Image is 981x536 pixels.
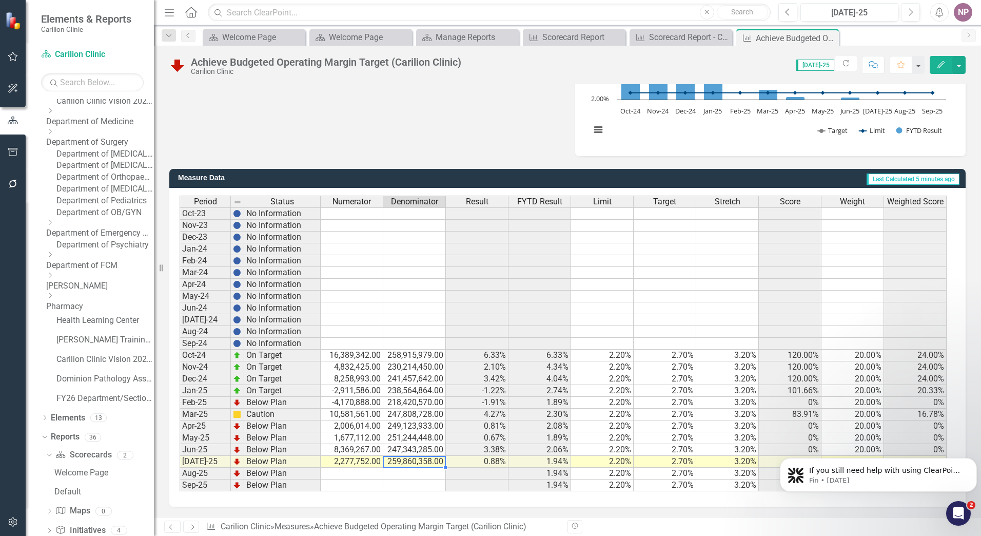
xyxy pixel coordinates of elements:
[233,233,241,241] img: BgCOk07PiH71IgAAAABJRU5ErkJggg==
[591,123,605,137] button: View chart menu, Chart
[446,444,508,456] td: 3.38%
[508,409,571,420] td: 2.30%
[180,397,231,409] td: Feb-25
[821,373,884,385] td: 20.00%
[233,410,241,418] img: cBAA0RP0Y6D5n+AAAAAElFTkSuQmCC
[884,373,947,385] td: 24.00%
[244,432,321,444] td: Below Plan
[332,197,371,206] span: Numerator
[233,339,241,348] img: BgCOk07PiH71IgAAAABJRU5ErkJggg==
[383,385,446,397] td: 238,564,864.00
[383,397,446,409] td: 218,420,570.00
[517,197,562,206] span: FYTD Result
[52,484,154,500] a: Default
[884,432,947,444] td: 0%
[634,468,696,480] td: 2.70%
[632,31,730,44] a: Scorecard Report - Carilion Clinic
[818,126,848,135] button: Show Target
[696,420,759,432] td: 3.20%
[571,350,634,361] td: 2.20%
[321,385,383,397] td: -2,911,586.00
[446,456,508,468] td: 0.88%
[56,393,154,405] a: FY26 Department/Section Example Scorecard
[244,444,321,456] td: Below Plan
[194,197,217,206] span: Period
[233,292,241,300] img: BgCOk07PiH71IgAAAABJRU5ErkJggg==
[896,126,943,135] button: Show FYTD Result
[634,420,696,432] td: 2.70%
[634,373,696,385] td: 2.70%
[593,197,612,206] span: Limit
[634,444,696,456] td: 2.70%
[884,385,947,397] td: 20.33%
[233,245,241,253] img: BgCOk07PiH71IgAAAABJRU5ErkJggg==
[244,243,321,255] td: No Information
[178,174,438,182] h3: Measure Data
[859,126,885,135] button: Show Limit
[696,444,759,456] td: 3.20%
[717,5,768,20] button: Search
[221,522,270,531] a: Carilion Clinic
[696,397,759,409] td: 3.20%
[391,197,438,206] span: Denominator
[759,444,821,456] td: 0%
[56,239,154,251] a: Department of Psychiatry
[848,90,852,94] path: Jun-25, 2.2. Limit.
[508,444,571,456] td: 2.06%
[180,243,231,255] td: Jan-24
[244,385,321,397] td: On Target
[730,106,751,116] text: Feb-25
[436,31,516,44] div: Manage Reports
[696,480,759,491] td: 3.20%
[876,90,880,94] path: Jul-25, 2.2. Limit.
[54,487,154,496] div: Default
[383,373,446,385] td: 241,457,642.00
[683,90,688,94] path: Dec-24, 2.2. Limit.
[321,397,383,409] td: -4,170,888.00
[244,420,321,432] td: Below Plan
[85,433,101,442] div: 36
[446,432,508,444] td: 0.67%
[738,90,742,94] path: Feb-25, 2.2. Limit.
[180,373,231,385] td: Dec-24
[620,106,641,116] text: Oct-24
[508,373,571,385] td: 4.04%
[759,468,821,480] td: 0%
[51,412,85,424] a: Elements
[571,373,634,385] td: 2.20%
[180,255,231,267] td: Feb-24
[887,197,944,206] span: Weighted Score
[41,25,131,33] small: Carilion Clinic
[466,197,488,206] span: Result
[56,354,154,366] a: Carilion Clinic Vision 2025 (Full Version)
[180,480,231,491] td: Sep-25
[731,8,753,16] span: Search
[180,279,231,291] td: Apr-24
[233,328,241,336] img: BgCOk07PiH71IgAAAABJRU5ErkJggg==
[804,7,895,19] div: [DATE]-25
[56,148,154,160] a: Department of [MEDICAL_DATA]
[656,90,660,94] path: Nov-24, 2.2. Limit.
[180,350,231,361] td: Oct-24
[931,90,935,94] path: Sep-25, 2.2. Limit.
[46,137,154,148] a: Department of Surgery
[839,106,859,116] text: Jun-25
[591,94,609,103] text: 2.00%
[180,314,231,326] td: [DATE]-24
[233,280,241,289] img: BgCOk07PiH71IgAAAABJRU5ErkJggg==
[759,361,821,373] td: 120.00%
[180,456,231,468] td: [DATE]-25
[321,432,383,444] td: 1,677,112.00
[419,31,516,44] a: Manage Reports
[244,291,321,302] td: No Information
[233,198,242,206] img: 8DAGhfEEPCf229AAAAAElFTkSuQmCC
[634,361,696,373] td: 2.70%
[867,174,959,185] span: Last Calculated 5 minutes ago
[696,361,759,373] td: 3.20%
[233,304,241,312] img: BgCOk07PiH71IgAAAABJRU5ErkJggg==
[711,90,715,94] path: Jan-25, 2.2. Limit.
[759,409,821,420] td: 83.91%
[244,373,321,385] td: On Target
[508,361,571,373] td: 4.34%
